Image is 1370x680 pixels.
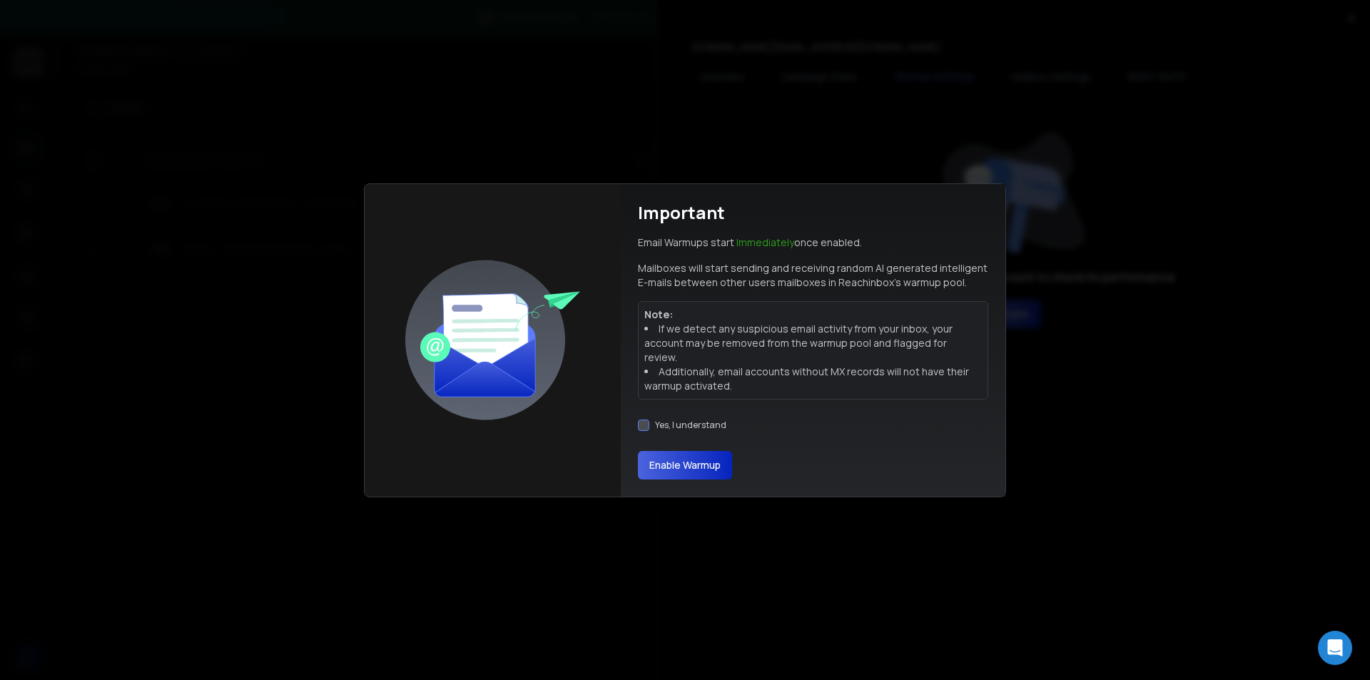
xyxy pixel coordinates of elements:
[644,322,982,365] li: If we detect any suspicious email activity from your inbox, your account may be removed from the ...
[644,365,982,393] li: Additionally, email accounts without MX records will not have their warmup activated.
[655,420,726,431] label: Yes, I understand
[644,308,982,322] p: Note:
[638,451,732,479] button: Enable Warmup
[638,201,725,224] h1: Important
[638,261,988,290] p: Mailboxes will start sending and receiving random AI generated intelligent E-mails between other ...
[638,235,862,250] p: Email Warmups start once enabled.
[736,235,794,249] span: Immediately
[1318,631,1352,665] div: Open Intercom Messenger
